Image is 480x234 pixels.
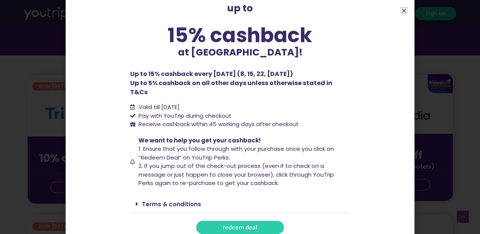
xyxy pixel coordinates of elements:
span: 2. If you jump out of the check-out process (even if to check on a message or just happen to clos... [138,162,334,187]
div: Terms & conditions [130,195,350,213]
span: Receive cashback within 45 working days after checkout [137,120,299,129]
span: Valid till [DATE] [137,103,179,112]
span: Pay with YouTrip during checkout [137,112,231,120]
span: We want to help you get your cashback! [138,136,261,144]
div: 15% cashback [130,25,350,45]
span: 1. Ensure that you follow through with your purchase once you click on “Redeem Deal” on YouTrip P... [138,145,334,161]
a: redeem deal [196,221,284,234]
a: Terms & conditions [142,200,201,208]
span: redeem deal [223,225,257,230]
p: Up to 15% cashback every [DATE] (8, 15, 22, [DATE]) Up to 5% cashback on all other days unless ot... [130,70,350,97]
a: Close [401,8,407,13]
p: at [GEOGRAPHIC_DATA]! [130,45,350,60]
p: up to [130,1,350,16]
